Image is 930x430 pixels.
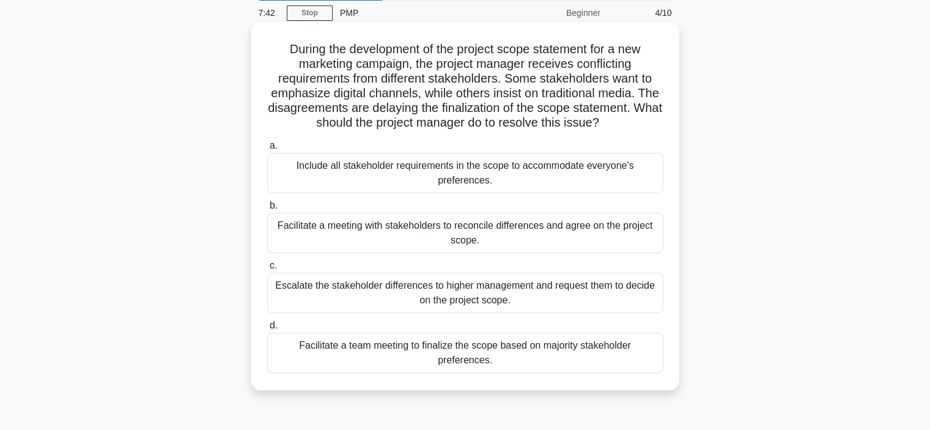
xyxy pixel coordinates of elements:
div: 7:42 [251,1,287,25]
div: 4/10 [608,1,679,25]
div: Escalate the stakeholder differences to higher management and request them to decide on the proje... [267,273,663,313]
div: Facilitate a team meeting to finalize the scope based on majority stakeholder preferences. [267,333,663,373]
h5: During the development of the project scope statement for a new marketing campaign, the project m... [266,42,665,131]
div: Beginner [501,1,608,25]
span: b. [270,200,278,210]
div: Include all stakeholder requirements in the scope to accommodate everyone's preferences. [267,153,663,193]
span: d. [270,320,278,330]
div: Facilitate a meeting with stakeholders to reconcile differences and agree on the project scope. [267,213,663,253]
a: Stop [287,6,333,21]
span: a. [270,140,278,150]
span: c. [270,260,277,270]
div: PMP [333,1,501,25]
